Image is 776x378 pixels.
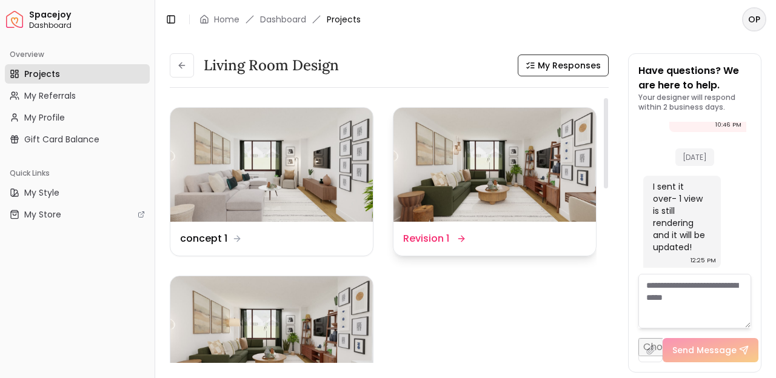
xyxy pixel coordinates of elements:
[6,11,23,28] img: Spacejoy Logo
[24,90,76,102] span: My Referrals
[170,108,373,222] img: concept 1
[24,111,65,124] span: My Profile
[260,13,306,25] a: Dashboard
[538,59,601,71] span: My Responses
[5,86,150,105] a: My Referrals
[638,93,751,112] p: Your designer will respond within 2 business days.
[24,187,59,199] span: My Style
[29,10,150,21] span: Spacejoy
[743,8,765,30] span: OP
[327,13,361,25] span: Projects
[5,108,150,127] a: My Profile
[5,45,150,64] div: Overview
[24,68,60,80] span: Projects
[5,183,150,202] a: My Style
[518,55,609,76] button: My Responses
[214,13,239,25] a: Home
[6,11,23,28] a: Spacejoy
[675,148,714,166] span: [DATE]
[403,231,449,246] dd: Revision 1
[204,56,339,75] h3: Living Room design
[29,21,150,30] span: Dashboard
[742,7,766,31] button: OP
[180,231,227,246] dd: concept 1
[638,64,751,93] p: Have questions? We are here to help.
[199,13,361,25] nav: breadcrumb
[5,164,150,183] div: Quick Links
[393,107,597,256] a: Revision 1Revision 1
[393,108,596,222] img: Revision 1
[715,119,741,131] div: 10:46 PM
[5,130,150,149] a: Gift Card Balance
[24,133,99,145] span: Gift Card Balance
[5,205,150,224] a: My Store
[5,64,150,84] a: Projects
[691,254,716,267] div: 12:25 PM
[24,208,61,220] span: My Store
[170,107,373,256] a: concept 1concept 1
[653,181,709,253] div: I sent it over- 1 view is still rendering and it will be updated!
